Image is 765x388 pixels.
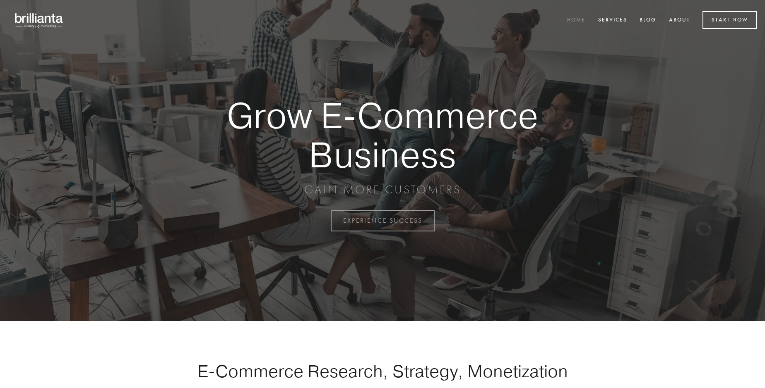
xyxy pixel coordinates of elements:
strong: Grow E-Commerce Business [198,96,567,174]
img: brillianta - research, strategy, marketing [8,8,70,32]
a: Home [562,14,591,27]
a: EXPERIENCE SUCCESS [331,210,435,231]
a: Blog [634,14,662,27]
a: Start Now [702,11,757,29]
p: GAIN MORE CUSTOMERS [198,182,567,197]
a: Services [593,14,633,27]
a: About [664,14,695,27]
h1: E-Commerce Research, Strategy, Monetization [171,361,594,381]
